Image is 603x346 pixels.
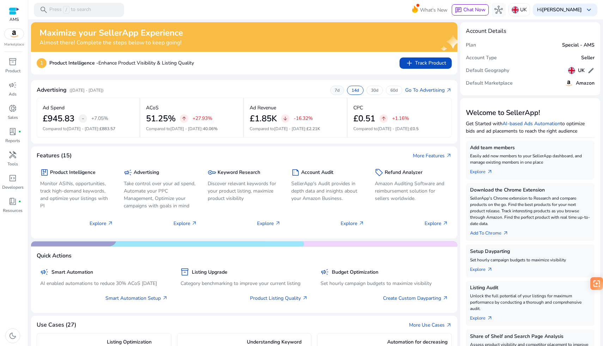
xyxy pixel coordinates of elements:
span: / [63,6,69,14]
p: Ads [9,91,17,97]
h5: Share of Shelf and Search Page Analysis [470,334,591,340]
span: campaign [40,268,49,276]
h2: £1.85K [250,114,277,124]
a: Product Listing Quality [250,295,308,302]
span: code_blocks [8,174,17,182]
a: Explorearrow_outward [470,263,498,273]
h5: Default Marketplace [466,80,513,86]
span: book_4 [8,197,17,206]
img: amazon.svg [5,29,24,39]
a: Smart Automation Setup [105,295,168,302]
span: arrow_outward [359,220,364,226]
button: addTrack Product [400,57,452,69]
span: summarize [291,168,300,177]
span: arrow_outward [446,153,452,158]
span: donut_small [8,104,17,113]
p: Unlock the full potential of your listings for maximum performance by conducting a thorough and c... [470,293,591,312]
p: AI enabled automations to reduce 30% ACoS [DATE] [40,280,168,287]
h4: Advertising [37,87,67,93]
p: Explore [425,220,448,227]
p: AMS [9,16,19,23]
h2: £0.51 [353,114,375,124]
p: +27.93% [193,116,212,121]
span: £0.5 [410,126,419,132]
h2: Maximize your SellerApp Experience [39,28,183,38]
h5: Setup Dayparting [470,249,591,255]
span: Track Product [405,59,446,67]
span: 40.06% [203,126,218,132]
span: [DATE] - [DATE] [274,126,305,132]
span: arrow_outward [443,295,448,301]
p: 1 [37,58,47,68]
h5: UK [578,68,585,74]
p: Product [5,68,20,74]
p: Press to search [49,6,91,14]
p: 60d [390,87,398,93]
span: Chat Now [463,6,486,13]
span: search [39,6,48,14]
p: 7d [335,87,340,93]
span: arrow_outward [446,322,452,328]
span: fiber_manual_record [18,130,21,133]
a: Explorearrow_outward [470,312,498,322]
h5: Account Audit [301,170,333,176]
button: chatChat Now [452,4,489,16]
span: sell [375,168,383,177]
h5: Amazon [576,80,595,86]
span: key [208,168,216,177]
span: arrow_outward [302,295,308,301]
span: dark_mode [8,332,17,340]
p: Sales [8,114,18,121]
span: arrow_outward [275,220,281,226]
p: Reports [5,138,20,144]
span: £883.57 [99,126,115,132]
p: Explore [341,220,364,227]
span: arrow_downward [282,116,288,121]
span: [DATE] - [DATE] [170,126,202,132]
span: inventory_2 [181,268,189,276]
p: Tools [7,161,18,167]
h4: Features (15) [37,152,72,159]
a: More Use Casesarrow_outward [409,321,452,329]
span: campaign [321,268,329,276]
span: arrow_outward [503,230,508,236]
h5: Listing Audit [470,285,591,291]
p: Category benchmarking to improve your current listing [181,280,308,287]
h4: Almost there! Complete the steps below to keep going! [39,40,183,46]
p: Explore [257,220,281,227]
span: [DATE] - [DATE] [378,126,409,132]
h5: Advertising [134,170,159,176]
img: uk.svg [512,6,519,13]
h4: Use Cases (27) [37,322,76,328]
span: keyboard_arrow_down [585,6,593,14]
h2: £945.83 [43,114,74,124]
p: ([DATE] - [DATE]) [69,87,104,93]
p: Discover relevant keywords for your product listing, maximize product visibility [208,180,281,202]
span: edit [587,67,595,74]
span: arrow_outward [487,267,493,272]
h4: Account Details [466,28,506,35]
a: Create Custom Dayparting [383,295,448,302]
p: 14d [352,87,359,93]
b: [PERSON_NAME] [542,6,582,13]
h4: Quick Actions [37,253,72,259]
p: Explore [173,220,197,227]
span: £2.21K [306,126,320,132]
p: SellerApp's Audit provides in depth data and insights about your Amazon Business. [291,180,364,202]
span: arrow_outward [487,315,493,321]
span: add [405,59,414,67]
p: Set hourly campaign budgets to maximize visibility [470,257,591,263]
span: - [82,114,84,123]
p: Ad Revenue [250,104,276,111]
h5: Download the Chrome Extension [470,187,591,193]
p: Take control over your ad spend, Automate your PPC Management, Optimize your campaigns with goals... [124,180,197,210]
p: Compared to : [43,126,134,132]
span: arrow_upward [381,116,386,121]
span: arrow_outward [191,220,197,226]
p: SellerApp's Chrome extension to Research and compare products on the go. Find the best products f... [470,195,591,227]
span: campaign [8,81,17,89]
span: chat [455,7,462,14]
a: Explorearrow_outward [470,165,498,175]
h2: 51.25% [146,114,176,124]
span: arrow_outward [446,87,452,93]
